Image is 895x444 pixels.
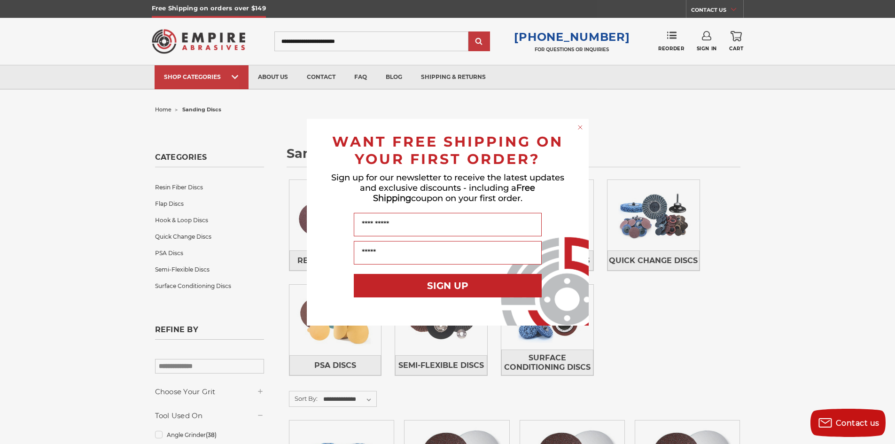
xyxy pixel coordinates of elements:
[836,419,879,428] span: Contact us
[331,172,564,203] span: Sign up for our newsletter to receive the latest updates and exclusive discounts - including a co...
[332,133,563,168] span: WANT FREE SHIPPING ON YOUR FIRST ORDER?
[810,409,886,437] button: Contact us
[576,123,585,132] button: Close dialog
[373,183,536,203] span: Free Shipping
[354,274,542,297] button: SIGN UP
